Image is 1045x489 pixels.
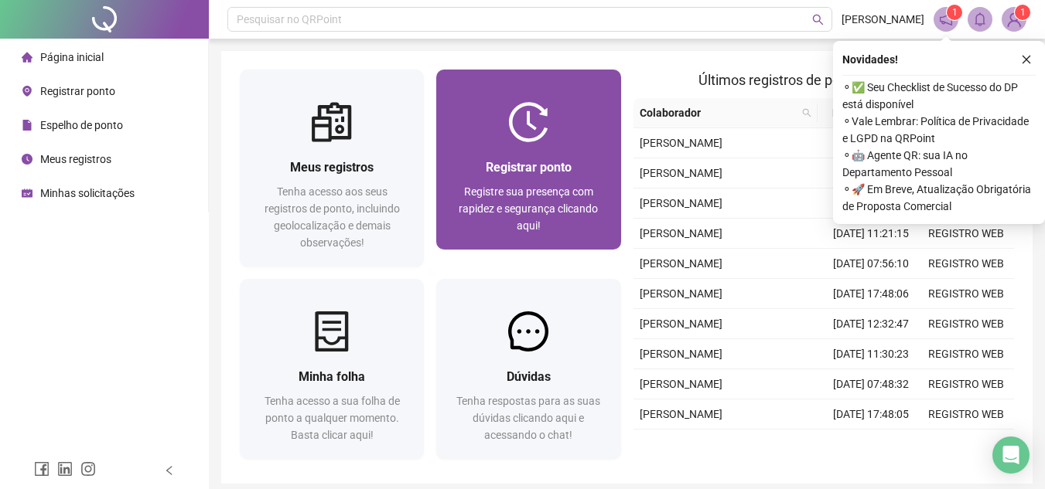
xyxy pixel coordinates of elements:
[640,378,722,390] span: [PERSON_NAME]
[824,339,919,369] td: [DATE] 11:30:23
[824,249,919,279] td: [DATE] 07:56:10
[265,395,400,441] span: Tenha acesso a sua folha de ponto a qualquer momento. Basta clicar aqui!
[824,369,919,399] td: [DATE] 07:48:32
[640,318,722,330] span: [PERSON_NAME]
[919,219,1014,249] td: REGISTRO WEB
[973,12,987,26] span: bell
[34,461,50,477] span: facebook
[640,348,722,360] span: [PERSON_NAME]
[919,399,1014,430] td: REGISTRO WEB
[640,227,722,239] span: [PERSON_NAME]
[80,461,96,477] span: instagram
[842,181,1036,215] span: ⚬ 🚀 Em Breve, Atualização Obrigatória de Proposta Comercial
[919,430,1014,460] td: REGISTRO WEB
[824,219,919,249] td: [DATE] 11:21:15
[799,101,814,124] span: search
[919,249,1014,279] td: REGISTRO WEB
[640,167,722,179] span: [PERSON_NAME]
[824,188,919,219] td: [DATE] 12:20:56
[1002,8,1026,31] img: 91103
[824,158,919,188] td: [DATE] 17:48:05
[40,187,135,199] span: Minhas solicitações
[640,257,722,270] span: [PERSON_NAME]
[22,154,32,165] span: clock-circle
[22,188,32,199] span: schedule
[842,79,1036,113] span: ⚬ ✅ Seu Checklist de Sucesso do DP está disponível
[698,72,948,88] span: Últimos registros de ponto sincronizados
[57,461,73,477] span: linkedin
[265,185,400,249] span: Tenha acesso aos seus registros de ponto, incluindo geolocalização e demais observações!
[240,279,424,459] a: Minha folhaTenha acesso a sua folha de ponto a qualquer momento. Basta clicar aqui!
[919,339,1014,369] td: REGISTRO WEB
[240,70,424,267] a: Meus registrosTenha acesso aos seus registros de ponto, incluindo geolocalização e demais observa...
[842,51,898,68] span: Novidades !
[640,137,722,149] span: [PERSON_NAME]
[22,52,32,63] span: home
[919,279,1014,309] td: REGISTRO WEB
[640,408,722,420] span: [PERSON_NAME]
[1021,54,1032,65] span: close
[919,309,1014,339] td: REGISTRO WEB
[919,369,1014,399] td: REGISTRO WEB
[818,98,910,128] th: Data/Hora
[842,11,924,28] span: [PERSON_NAME]
[640,104,797,121] span: Colaborador
[824,279,919,309] td: [DATE] 17:48:06
[939,12,953,26] span: notification
[824,104,891,121] span: Data/Hora
[22,120,32,131] span: file
[40,85,115,97] span: Registrar ponto
[459,185,598,232] span: Registre sua presença com rapidez e segurança clicando aqui!
[824,430,919,460] td: [DATE] 12:30:44
[842,147,1036,181] span: ⚬ 🤖 Agente QR: sua IA no Departamento Pessoal
[640,197,722,209] span: [PERSON_NAME]
[842,113,1036,147] span: ⚬ Vale Lembrar: Política de Privacidade e LGPD na QRPoint
[40,51,104,63] span: Página inicial
[299,369,365,384] span: Minha folha
[456,395,600,441] span: Tenha respostas para as suas dúvidas clicando aqui e acessando o chat!
[1020,7,1026,18] span: 1
[824,128,919,158] td: [DATE] 08:00:38
[824,399,919,430] td: [DATE] 17:48:05
[40,153,111,165] span: Meus registros
[436,70,620,250] a: Registrar pontoRegistre sua presença com rapidez e segurança clicando aqui!
[507,369,551,384] span: Dúvidas
[22,86,32,97] span: environment
[992,436,1030,474] div: Open Intercom Messenger
[1015,5,1030,20] sup: Atualize o seu contato no menu Meus Dados
[952,7,958,18] span: 1
[290,160,374,175] span: Meus registros
[486,160,572,175] span: Registrar ponto
[802,108,811,117] span: search
[640,287,722,300] span: [PERSON_NAME]
[812,14,824,25] span: search
[40,119,123,131] span: Espelho de ponto
[436,279,620,459] a: DúvidasTenha respostas para as suas dúvidas clicando aqui e acessando o chat!
[947,5,962,20] sup: 1
[824,309,919,339] td: [DATE] 12:32:47
[164,465,175,476] span: left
